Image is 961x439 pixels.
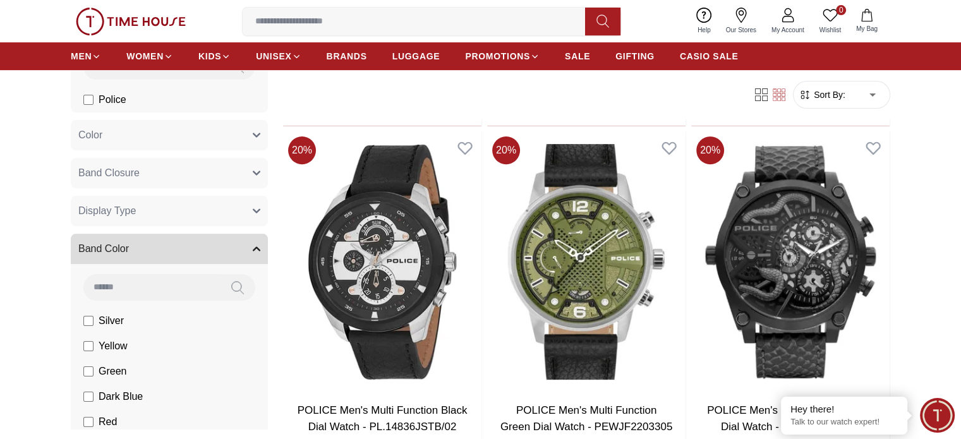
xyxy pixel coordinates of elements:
[83,417,94,427] input: Red
[198,50,221,63] span: KIDS
[99,364,126,379] span: Green
[256,45,301,68] a: UNISEX
[78,241,129,256] span: Band Color
[849,6,885,36] button: My Bag
[465,50,530,63] span: PROMOTIONS
[707,404,874,433] a: POLICE Men's Multi Function Grey Dial Watch - PEWJF2110401
[99,339,128,354] span: Yellow
[690,5,718,37] a: Help
[83,95,94,105] input: Police
[99,313,124,328] span: Silver
[83,316,94,326] input: Silver
[799,88,845,101] button: Sort By:
[766,25,809,35] span: My Account
[790,417,898,428] p: Talk to our watch expert!
[920,398,955,433] div: Chat Widget
[71,50,92,63] span: MEN
[327,45,367,68] a: BRANDS
[71,45,101,68] a: MEN
[487,131,686,392] img: POLICE Men's Multi Function Green Dial Watch - PEWJF2203305
[71,158,268,188] button: Band Closure
[565,45,590,68] a: SALE
[99,92,126,107] span: Police
[565,50,590,63] span: SALE
[99,414,117,430] span: Red
[696,136,724,164] span: 20 %
[83,341,94,351] input: Yellow
[83,392,94,402] input: Dark Blue
[83,366,94,376] input: Green
[812,5,849,37] a: 0Wishlist
[126,45,173,68] a: WOMEN
[392,50,440,63] span: LUGGAGE
[71,234,268,264] button: Band Color
[814,25,846,35] span: Wishlist
[492,136,520,164] span: 20 %
[126,50,164,63] span: WOMEN
[465,45,540,68] a: PROMOTIONS
[500,404,672,433] a: POLICE Men's Multi Function Green Dial Watch - PEWJF2203305
[721,25,761,35] span: Our Stores
[76,8,186,35] img: ...
[78,128,102,143] span: Color
[680,50,739,63] span: CASIO SALE
[256,50,291,63] span: UNISEX
[78,165,140,181] span: Band Closure
[790,403,898,416] div: Hey there!
[691,131,890,392] img: POLICE Men's Multi Function Grey Dial Watch - PEWJF2110401
[680,45,739,68] a: CASIO SALE
[692,25,716,35] span: Help
[327,50,367,63] span: BRANDS
[78,203,136,219] span: Display Type
[615,50,655,63] span: GIFTING
[615,45,655,68] a: GIFTING
[288,136,316,164] span: 20 %
[298,404,468,433] a: POLICE Men's Multi Function Black Dial Watch - PL.14836JSTB/02
[392,45,440,68] a: LUGGAGE
[99,389,143,404] span: Dark Blue
[283,131,481,392] img: POLICE Men's Multi Function Black Dial Watch - PL.14836JSTB/02
[71,120,268,150] button: Color
[71,196,268,226] button: Display Type
[851,24,883,33] span: My Bag
[836,5,846,15] span: 0
[811,88,845,101] span: Sort By:
[718,5,764,37] a: Our Stores
[198,45,231,68] a: KIDS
